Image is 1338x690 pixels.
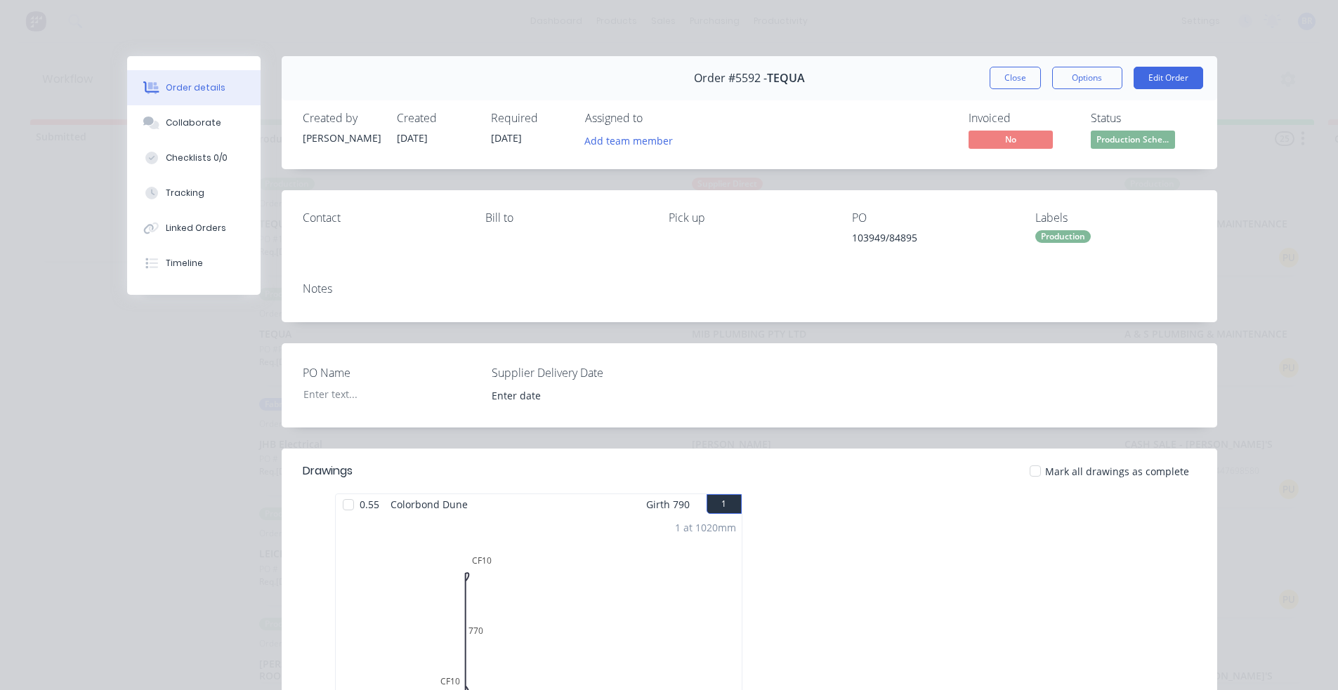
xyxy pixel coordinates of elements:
div: Status [1091,112,1196,125]
div: Notes [303,282,1196,296]
button: Production Sche... [1091,131,1175,152]
div: Assigned to [585,112,726,125]
label: Supplier Delivery Date [492,364,667,381]
div: Linked Orders [166,222,226,234]
span: No [969,131,1053,148]
div: Checklists 0/0 [166,152,228,164]
input: Enter date [482,385,657,406]
button: Options [1052,67,1122,89]
div: 1 at 1020mm [675,520,736,535]
div: Drawings [303,463,353,479]
span: 0.55 [354,494,385,515]
div: Production [1035,230,1091,243]
button: Edit Order [1134,67,1203,89]
div: Order details [166,81,225,94]
div: Timeline [166,257,203,270]
span: Order #5592 - [694,72,767,85]
div: Tracking [166,187,204,199]
div: Contact [303,211,464,225]
div: Created [397,112,474,125]
span: [DATE] [397,131,428,145]
button: Add team member [585,131,681,150]
div: PO [852,211,1013,225]
span: Mark all drawings as complete [1045,464,1189,479]
div: Pick up [669,211,829,225]
button: Timeline [127,246,261,281]
span: TEQUA [767,72,805,85]
button: Collaborate [127,105,261,140]
button: Tracking [127,175,261,211]
div: [PERSON_NAME] [303,131,380,145]
label: PO Name [303,364,478,381]
span: Colorbond Dune [385,494,473,515]
div: 103949/84895 [852,230,1013,250]
div: Bill to [485,211,646,225]
span: Girth 790 [646,494,690,515]
div: Collaborate [166,117,221,129]
div: Labels [1035,211,1196,225]
div: Required [491,112,568,125]
div: Created by [303,112,380,125]
span: [DATE] [491,131,522,145]
button: Linked Orders [127,211,261,246]
button: Order details [127,70,261,105]
button: Close [990,67,1041,89]
button: Add team member [577,131,680,150]
div: Invoiced [969,112,1074,125]
button: 1 [707,494,742,514]
button: Checklists 0/0 [127,140,261,175]
span: Production Sche... [1091,131,1175,148]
